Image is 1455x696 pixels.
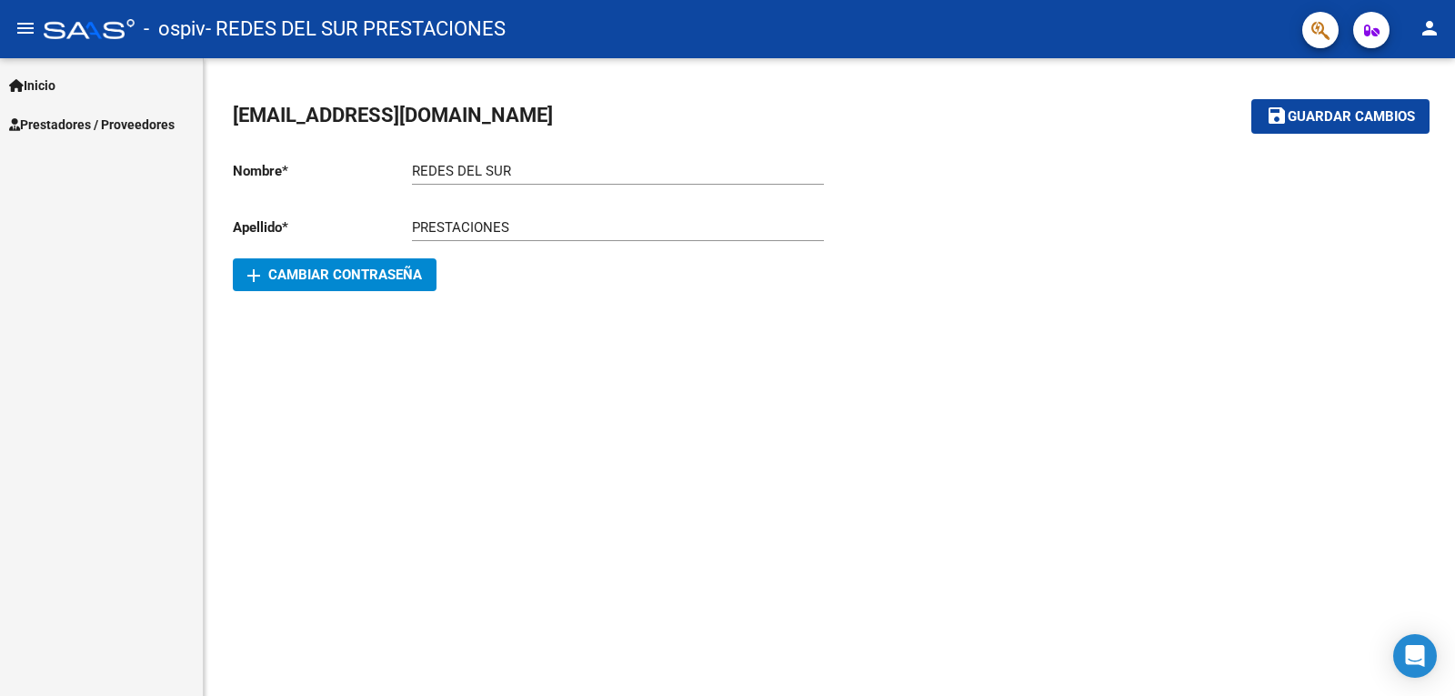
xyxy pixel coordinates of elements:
[206,9,506,49] span: - REDES DEL SUR PRESTACIONES
[233,161,412,181] p: Nombre
[144,9,206,49] span: - ospiv
[1393,634,1437,678] div: Open Intercom Messenger
[1251,99,1430,133] button: Guardar cambios
[9,76,55,96] span: Inicio
[1266,105,1288,126] mat-icon: save
[233,104,553,126] span: [EMAIL_ADDRESS][DOMAIN_NAME]
[9,115,175,135] span: Prestadores / Proveedores
[233,217,412,237] p: Apellido
[1288,109,1415,126] span: Guardar cambios
[1419,17,1440,39] mat-icon: person
[243,265,265,287] mat-icon: add
[247,267,422,283] span: Cambiar Contraseña
[233,258,436,291] button: Cambiar Contraseña
[15,17,36,39] mat-icon: menu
